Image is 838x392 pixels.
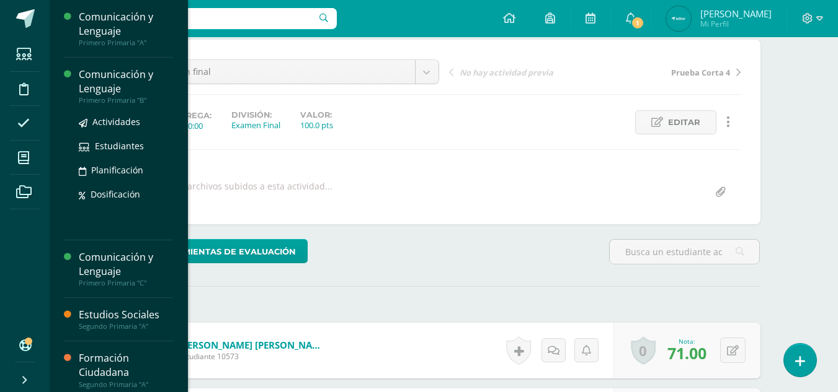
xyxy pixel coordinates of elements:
[79,250,173,287] a: Comunicación y LenguajePrimero Primaria "C"
[671,67,730,78] span: Prueba Corta 4
[79,115,173,129] a: Actividades
[79,279,173,287] div: Primero Primaria "C"
[700,7,772,20] span: [PERSON_NAME]
[79,10,173,47] a: Comunicación y LenguajePrimero Primaria "A"
[460,67,553,78] span: No hay actividad previa
[79,139,173,153] a: Estudiantes
[79,68,173,105] a: Comunicación y LenguajePrimero Primaria "B"
[631,16,644,30] span: 1
[79,68,173,96] div: Comunicación y Lenguaje
[58,8,337,29] input: Busca un usuario...
[79,308,173,322] div: Estudios Sociales
[300,120,333,131] div: 100.0 pts
[231,110,280,120] label: División:
[128,239,308,263] a: Herramientas de evaluación
[700,19,772,29] span: Mi Perfil
[95,140,144,152] span: Estudiantes
[667,342,707,364] span: 71.00
[148,60,439,84] a: Examen final
[79,351,173,380] div: Formación Ciudadana
[79,96,173,105] div: Primero Primaria "B"
[668,111,700,134] span: Editar
[91,164,143,176] span: Planificación
[92,116,140,128] span: Actividades
[667,337,707,346] div: Nota:
[169,111,212,120] span: Entrega:
[300,110,333,120] label: Valor:
[595,66,741,78] a: Prueba Corta 4
[610,240,759,264] input: Busca un estudiante aquí...
[79,163,173,177] a: Planificación
[79,10,173,38] div: Comunicación y Lenguaje
[79,351,173,388] a: Formación CiudadanaSegundo Primaria "A"
[631,336,656,365] a: 0
[231,120,280,131] div: Examen Final
[156,180,332,204] div: No hay archivos subidos a esta actividad...
[79,322,173,331] div: Segundo Primaria "A"
[79,250,173,279] div: Comunicación y Lenguaje
[666,6,691,31] img: 911dbff7d15ffaf282c49e5f00b41c3d.png
[179,339,328,351] a: [PERSON_NAME] [PERSON_NAME]
[152,240,296,263] span: Herramientas de evaluación
[79,308,173,331] a: Estudios SocialesSegundo Primaria "A"
[179,351,328,362] span: Estudiante 10573
[91,188,140,200] span: Dosificación
[79,187,173,201] a: Dosificación
[158,60,406,84] span: Examen final
[79,38,173,47] div: Primero Primaria "A"
[79,380,173,389] div: Segundo Primaria "A"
